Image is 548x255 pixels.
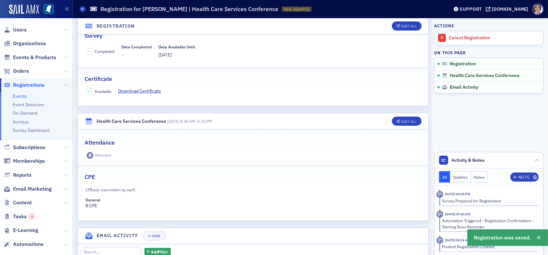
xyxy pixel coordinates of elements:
time: 8:20 AM [180,119,195,124]
div: CPE was overridden by staff. [86,186,304,193]
a: E-Learning [4,227,38,234]
a: On-Demand [13,110,37,116]
h4: On this page [434,50,543,56]
span: Users [13,26,27,33]
span: Activity & Notes [452,157,485,164]
span: Content [13,199,32,206]
div: Automation Triggered - Registration Confirmation - Starting Soon Reminder [442,218,534,230]
div: Edit All [401,24,416,28]
div: Hide [152,234,161,238]
span: Registration [450,61,476,67]
div: Health Care Services Conference [97,118,166,125]
h2: Certificate [85,75,112,83]
a: Download Certificate [118,88,166,95]
span: [DATE] [167,119,179,124]
a: Memberships [4,158,45,165]
span: – [88,49,90,54]
div: Support [460,6,482,12]
time: 4:30 PM [197,119,212,124]
a: Events [13,93,27,99]
a: Organizations [4,40,46,47]
span: Registrations [13,82,45,89]
a: Events & Products [4,54,56,61]
div: Note [518,175,529,179]
h4: Actions [434,23,454,29]
div: [DOMAIN_NAME] [492,6,528,12]
time: 9/18/2025 04:25 PM [445,192,470,196]
div: Activity [436,237,443,244]
h2: CPE [85,173,95,181]
div: Date Available Until [159,45,195,49]
div: Edit All [401,120,416,123]
span: [DATE] [159,52,172,58]
div: Attended [95,153,112,158]
a: Orders [4,68,29,75]
a: Cancel Registration [434,31,543,45]
button: Edit All [392,21,421,31]
span: Organizations [13,40,46,47]
h2: Survey [85,32,102,40]
a: Automations [4,241,44,248]
div: Survey Prepared for Registration [442,198,534,204]
a: Content [4,199,32,206]
div: Activity [436,211,443,218]
a: Email Marketing [4,185,52,193]
button: Hide [142,231,165,240]
button: Note [510,172,539,182]
span: Email Activity [450,84,478,90]
a: Reports [4,172,32,179]
span: Subscriptions [13,144,45,151]
div: Activity [436,191,443,198]
a: Subscriptions [4,144,45,151]
div: General [86,198,101,202]
div: 8 CPE [86,198,164,209]
button: All [439,171,450,183]
div: 3 [28,213,35,220]
span: Add Filter [151,249,168,255]
div: Product Registration Created [442,244,534,249]
a: Survey Dashboard [13,127,49,133]
span: REG-4264715 [284,6,309,12]
span: – [167,119,212,124]
h4: Email Activity [97,232,138,239]
span: Automations [13,241,44,248]
a: View Homepage [39,4,54,15]
span: Completed [95,48,115,54]
button: [DOMAIN_NAME] [486,7,530,11]
span: Reports [13,172,32,179]
button: Notes [471,171,488,183]
time: 9/18/2025 07:20 AM [445,212,470,216]
img: SailAMX [9,5,39,15]
span: — [122,52,152,58]
span: E-Learning [13,227,38,234]
span: Tasks [13,213,35,220]
h4: Registration [97,23,135,30]
span: Available [95,88,112,94]
h1: Registration for [PERSON_NAME] | Health Care Services Conference [100,5,278,13]
span: Orders [13,68,29,75]
a: Users [4,26,27,33]
span: Memberships [13,158,45,165]
a: Event Sessions [13,102,44,108]
div: Date Completed [122,45,152,49]
button: Edit All [392,117,421,126]
h2: Attendance [85,138,115,147]
a: Surveys [13,119,29,125]
span: Registration was saved. [474,234,531,242]
time: 9/15/2025 08:36 AM [445,238,470,242]
button: Updates [450,171,471,183]
span: Profile [532,4,543,15]
div: Cancel Registration [449,35,540,41]
span: Email Marketing [13,185,52,193]
a: Tasks3 [4,213,35,220]
span: Health Care Services Conference [450,73,519,79]
img: SailAMX [44,4,54,14]
a: Registrations [4,82,45,89]
span: Events & Products [13,54,56,61]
